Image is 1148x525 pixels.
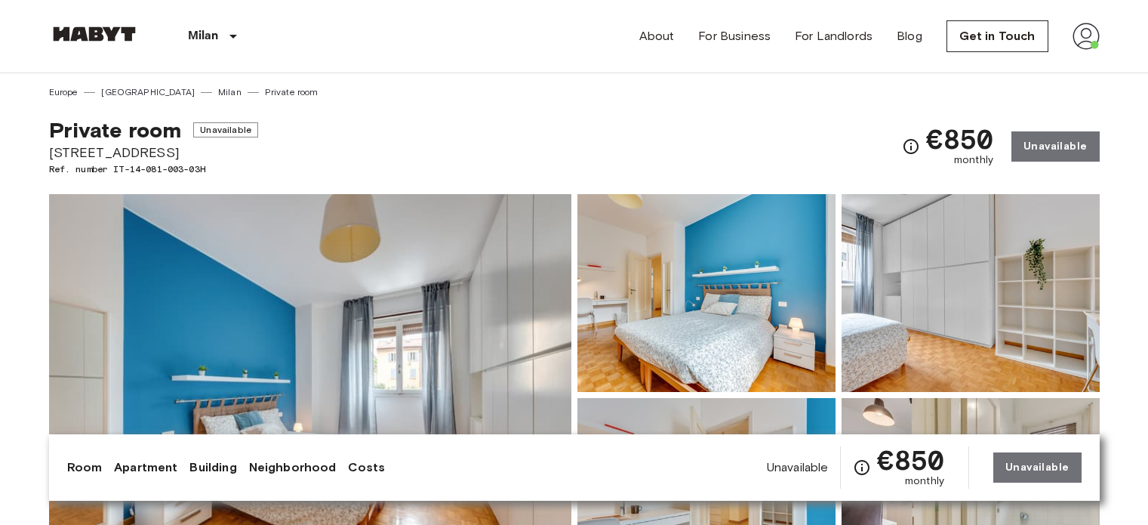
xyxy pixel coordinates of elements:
[49,26,140,42] img: Habyt
[49,143,258,162] span: [STREET_ADDRESS]
[853,459,871,477] svg: Check cost overview for full price breakdown. Please note that discounts apply to new joiners onl...
[926,125,993,153] span: €850
[1073,23,1100,50] img: avatar
[249,459,337,477] a: Neighborhood
[698,27,771,45] a: For Business
[767,459,829,476] span: Unavailable
[902,137,920,156] svg: Check cost overview for full price breakdown. Please note that discounts apply to new joiners onl...
[842,194,1100,392] img: Picture of unit IT-14-081-003-03H
[188,27,219,45] p: Milan
[877,446,944,474] span: €850
[265,85,319,99] a: Private room
[193,122,258,137] span: Unavailable
[348,459,385,477] a: Costs
[67,459,103,477] a: Room
[795,27,873,45] a: For Landlords
[954,153,993,168] span: monthly
[218,85,242,99] a: Milan
[49,117,182,143] span: Private room
[114,459,177,477] a: Apartment
[101,85,195,99] a: [GEOGRAPHIC_DATA]
[946,20,1048,52] a: Get in Touch
[639,27,675,45] a: About
[49,85,78,99] a: Europe
[577,194,836,392] img: Picture of unit IT-14-081-003-03H
[897,27,922,45] a: Blog
[905,474,944,489] span: monthly
[189,459,236,477] a: Building
[49,162,258,176] span: Ref. number IT-14-081-003-03H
